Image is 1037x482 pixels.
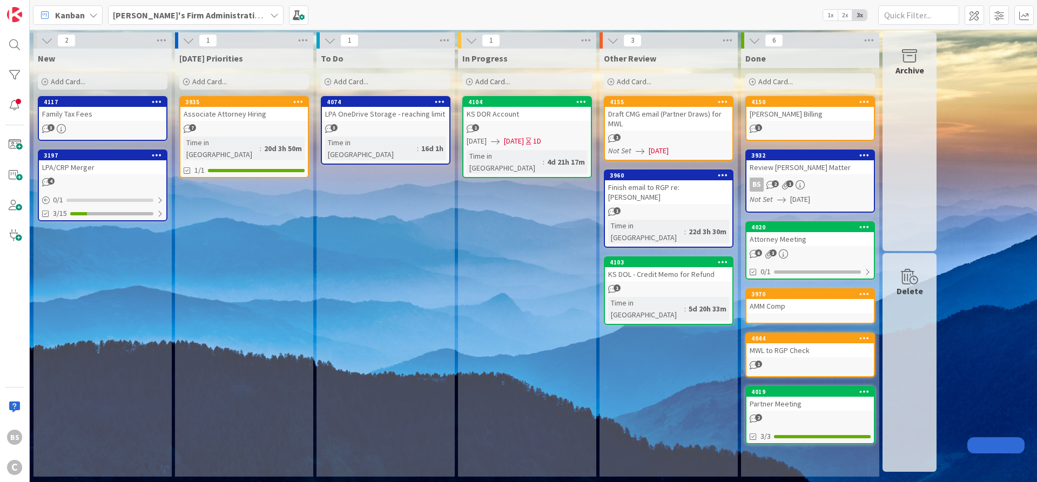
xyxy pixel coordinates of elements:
a: 3932Review [PERSON_NAME] MatterBSNot Set[DATE] [745,150,875,213]
span: 0 / 1 [53,194,63,206]
div: 4155Draft CMG email (Partner Draws) for MWL [605,97,732,131]
div: 4044MWL to RGP Check [746,334,874,357]
div: 4117 [44,98,166,106]
div: 4019 [751,388,874,396]
span: [DATE] [790,194,810,205]
div: 3935 [180,97,308,107]
span: Done [745,53,766,64]
div: 3970AMM Comp [746,289,874,313]
a: 3935Associate Attorney HiringTime in [GEOGRAPHIC_DATA]:20d 3h 50m1/1 [179,96,309,178]
div: 4150 [746,97,874,107]
span: 3/15 [53,208,67,219]
div: 4019Partner Meeting [746,387,874,411]
div: 4117Family Tax Fees [39,97,166,121]
div: BS [7,430,22,445]
span: Kanban [55,9,85,22]
div: Delete [897,284,923,297]
input: Quick Filter... [878,5,959,25]
span: 1 [614,134,621,141]
div: 4103 [605,257,732,267]
span: 1 [199,34,217,47]
a: 4117Family Tax Fees [38,96,167,141]
div: AMM Comp [746,299,874,313]
span: Add Card... [758,77,793,86]
div: 3935Associate Attorney Hiring [180,97,308,121]
a: 3197LPA/CRP Merger0/13/15 [38,150,167,221]
a: 4019Partner Meeting3/3 [745,386,875,444]
div: 3932 [746,151,874,160]
div: Archive [895,64,924,77]
div: LPA/CRP Merger [39,160,166,174]
div: 4019 [746,387,874,397]
div: 4104 [463,97,591,107]
div: 4020 [751,223,874,231]
span: 6 [755,249,762,256]
div: 3960Finish email to RGP re: [PERSON_NAME] [605,171,732,204]
div: Finish email to RGP re: [PERSON_NAME] [605,180,732,204]
a: 4104KS DOR Account[DATE][DATE]1DTime in [GEOGRAPHIC_DATA]:4d 21h 17m [462,96,592,178]
i: Not Set [750,194,773,204]
span: 1 [755,361,762,368]
span: 1 [755,124,762,131]
div: 4020Attorney Meeting [746,222,874,246]
span: 3 [331,124,338,131]
div: 4044 [746,334,874,343]
span: [DATE] [504,135,524,147]
span: 2x [838,10,852,21]
div: BS [746,178,874,192]
div: Family Tax Fees [39,107,166,121]
span: To Do [321,53,344,64]
div: 20d 3h 50m [261,142,305,154]
div: KS DOL - Credit Memo for Refund [605,267,732,281]
span: 4 [48,178,55,185]
div: 4074 [327,98,449,106]
div: 16d 1h [419,142,446,154]
img: Visit kanbanzone.com [7,7,22,22]
span: 2 [57,34,76,47]
div: [PERSON_NAME] Billing [746,107,874,121]
div: 4020 [746,222,874,232]
div: 4150 [751,98,874,106]
span: 1 [472,124,479,131]
div: 4074 [322,97,449,107]
span: : [684,303,686,315]
div: 4d 21h 17m [544,156,588,168]
div: 3197 [44,152,166,159]
div: 3970 [751,290,874,298]
span: 3 [623,34,642,47]
div: 4150[PERSON_NAME] Billing [746,97,874,121]
span: 3/3 [760,431,771,442]
div: 0/1 [39,193,166,207]
div: 3932 [751,152,874,159]
span: 3 [770,249,777,256]
span: : [684,226,686,237]
a: 4150[PERSON_NAME] Billing [745,96,875,141]
div: 1D [533,135,541,147]
span: 6 [765,34,783,47]
div: 4104 [468,98,591,106]
span: Today's Priorities [179,53,243,64]
span: Add Card... [617,77,651,86]
span: Add Card... [334,77,368,86]
span: Other Review [604,53,656,64]
div: 4044 [751,335,874,342]
span: 2 [755,414,762,421]
div: Attorney Meeting [746,232,874,246]
a: 4074LPA OneDrive Storage - reaching limitTime in [GEOGRAPHIC_DATA]:16d 1h [321,96,450,165]
div: 5d 20h 33m [686,303,729,315]
span: 1 [482,34,500,47]
i: Not Set [608,146,631,155]
div: 4104KS DOR Account [463,97,591,121]
div: Associate Attorney Hiring [180,107,308,121]
span: Add Card... [192,77,227,86]
div: Draft CMG email (Partner Draws) for MWL [605,107,732,131]
div: BS [750,178,764,192]
div: 4155 [605,97,732,107]
span: 1 [786,180,793,187]
span: New [38,53,55,64]
div: LPA OneDrive Storage - reaching limit [322,107,449,121]
div: 3970 [746,289,874,299]
a: 4155Draft CMG email (Partner Draws) for MWLNot Set[DATE] [604,96,733,161]
div: 3960 [605,171,732,180]
a: 3970AMM Comp [745,288,875,324]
